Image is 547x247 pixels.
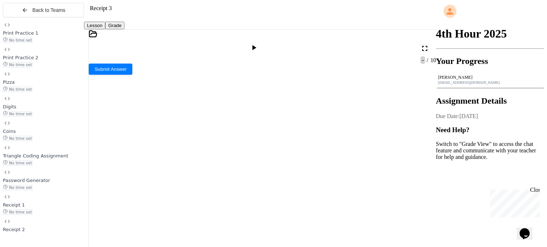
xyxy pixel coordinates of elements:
[3,38,32,43] span: No time set
[436,96,544,106] h2: Assignment Details
[487,187,540,217] iframe: chat widget
[3,160,32,166] span: No time set
[436,126,544,134] h3: Need Help?
[3,30,38,36] span: Print Practice 1
[3,87,32,92] span: No time set
[3,202,25,208] span: Receipt 1
[3,79,15,85] span: Pizza
[3,111,32,117] span: No time set
[436,3,544,19] div: My Account
[105,22,124,29] button: Grade
[438,81,542,84] div: [EMAIL_ADDRESS][DOMAIN_NAME]
[3,55,38,60] span: Print Practice 2
[427,57,428,63] span: /
[436,56,544,66] h2: Your Progress
[436,141,544,160] p: Switch to "Grade View" to access the chat feature and communicate with your teacher for help and ...
[3,178,50,183] span: Password Generator
[3,104,16,109] span: Digits
[459,113,478,119] span: [DATE]
[94,66,127,72] span: Submit Answer
[3,62,32,68] span: No time set
[89,64,132,75] button: Submit Answer
[84,22,105,29] button: Lesson
[3,227,25,232] span: Receipt 2
[436,27,544,40] h1: 4th Hour 2025
[3,136,32,141] span: No time set
[3,3,84,17] button: Back to Teams
[3,129,16,134] span: Coins
[3,153,68,159] span: Triangle Coding Assignment
[429,57,436,63] span: 10
[32,7,66,13] span: Back to Teams
[3,3,50,46] div: Chat with us now!Close
[420,56,425,64] span: -
[517,218,540,240] iframe: chat widget
[436,113,459,119] span: Due Date:
[3,185,32,190] span: No time set
[3,209,32,215] span: No time set
[438,75,542,80] div: [PERSON_NAME]
[90,5,112,11] span: Receipt 3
